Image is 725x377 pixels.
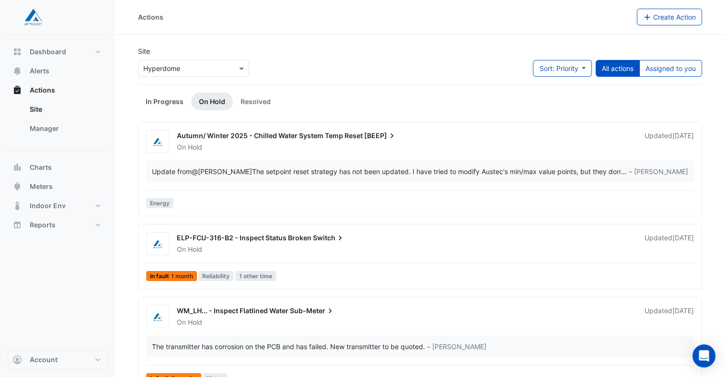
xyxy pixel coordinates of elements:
span: Sort: Priority [539,64,578,72]
div: Updated [644,306,694,327]
div: Updated [644,233,694,254]
span: On Hold [177,245,202,253]
span: gstevens@airmaster.com.au [Airmaster Australia] [192,167,252,176]
div: The transmitter has corrosion on the PCB and has failed. New transmitter to be quoted. [152,342,425,352]
img: Airmaster Australia [147,312,169,322]
app-icon: Dashboard [12,47,22,57]
app-icon: Indoor Env [12,201,22,211]
div: Open Intercom Messenger [692,344,715,367]
button: Reports [8,215,107,235]
div: Actions [8,100,107,142]
button: All actions [596,60,640,77]
a: Site [22,100,107,119]
span: In fault [146,271,197,281]
app-icon: Meters [12,182,22,191]
button: Actions [8,81,107,100]
app-icon: Reports [12,220,22,230]
span: On Hold [177,143,202,151]
span: Indoor Env [30,201,66,211]
a: In Progress [138,93,191,110]
span: Actions [30,85,55,95]
label: Site [138,46,150,56]
app-icon: Actions [12,85,22,95]
span: Meters [30,182,53,191]
span: – [PERSON_NAME] [629,166,688,177]
div: Updated [644,131,694,152]
button: Alerts [8,61,107,81]
img: Company Logo [12,8,55,27]
a: Manager [22,119,107,138]
span: Switch [313,233,345,243]
div: Actions [138,12,163,22]
button: Indoor Env [8,196,107,215]
span: Create Action [653,13,696,21]
button: Create Action [637,9,702,25]
button: Sort: Priority [533,60,592,77]
span: On Hold [177,318,202,326]
app-icon: Charts [12,163,22,172]
span: – [PERSON_NAME] [427,342,486,352]
span: Alerts [30,66,49,76]
img: Airmaster Australia [147,239,169,249]
button: Dashboard [8,42,107,61]
span: Mon 07-Jul-2025 09:00 AEST [672,234,694,242]
span: Dashboard [30,47,66,57]
span: Account [30,355,58,365]
span: [BEEP] [364,131,397,141]
span: 1 month [171,273,193,279]
span: Autumn/ Winter 2025 - Chilled Water System Temp Reset [177,131,363,140]
span: ELP-FCU-316-B2 - Inspect Status Broken [177,234,311,242]
button: Charts [8,158,107,177]
span: Reports [30,220,56,230]
span: Wed 06-Aug-2025 13:25 AEST [672,131,694,140]
a: On Hold [191,93,233,110]
span: Wed 07-May-2025 10:52 AEST [672,306,694,315]
span: Energy [146,198,173,208]
span: Reliability [199,271,234,281]
img: Airmaster Australia [147,137,169,147]
button: Meters [8,177,107,196]
button: Account [8,350,107,369]
div: … [152,166,688,177]
span: Charts [30,163,52,172]
span: Sub-Meter [290,306,335,316]
app-icon: Alerts [12,66,22,76]
span: 1 other time [235,271,276,281]
a: Resolved [233,93,278,110]
span: WM_LH... - Inspect Flatlined Water [177,306,288,315]
div: Update from The setpoint reset strategy has not been updated. I have tried to modify Austec's min... [152,166,621,177]
button: Assigned to you [639,60,702,77]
